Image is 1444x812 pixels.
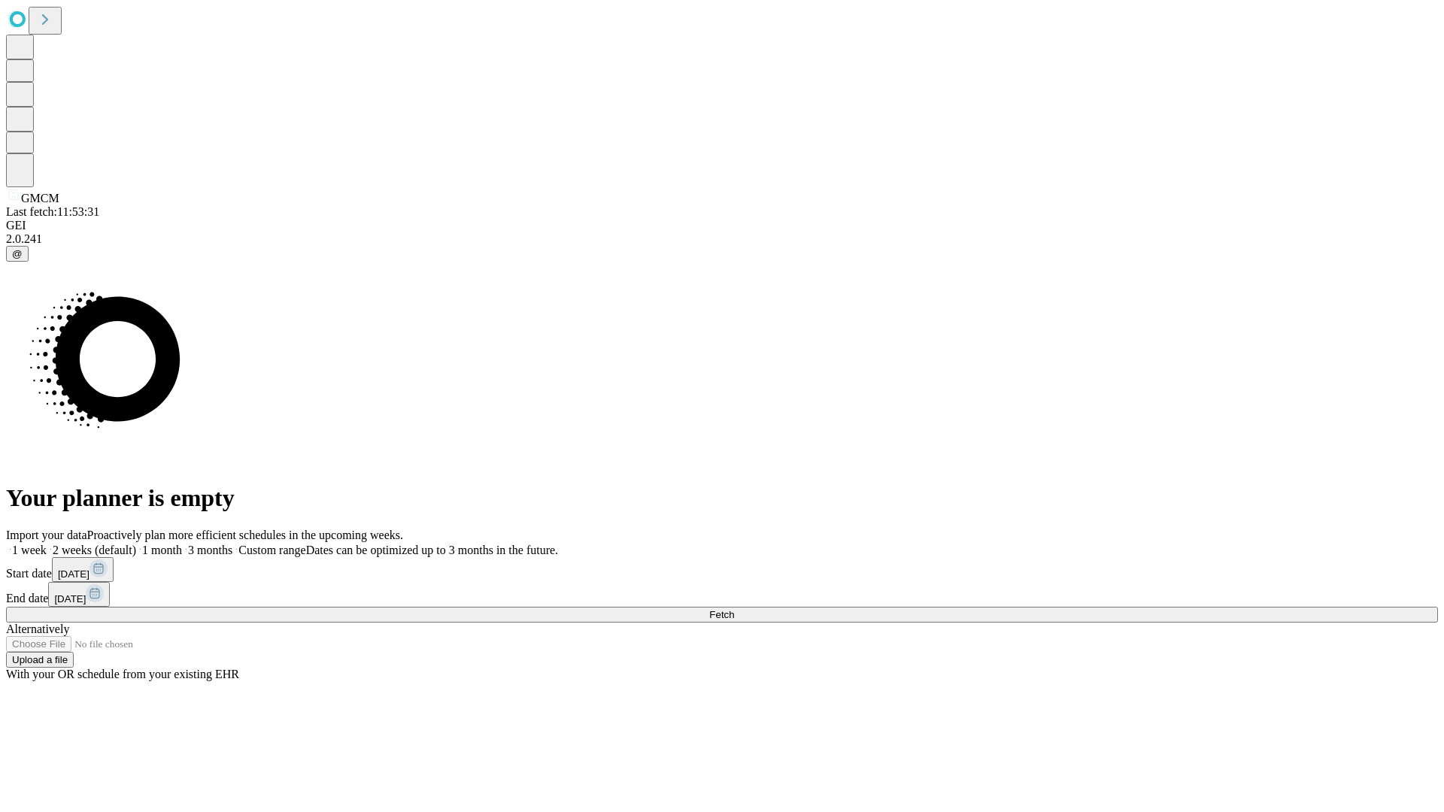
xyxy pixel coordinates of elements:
[306,544,558,556] span: Dates can be optimized up to 3 months in the future.
[6,652,74,668] button: Upload a file
[87,529,403,541] span: Proactively plan more efficient schedules in the upcoming weeks.
[6,557,1438,582] div: Start date
[58,568,89,580] span: [DATE]
[48,582,110,607] button: [DATE]
[6,219,1438,232] div: GEI
[6,246,29,262] button: @
[6,205,99,218] span: Last fetch: 11:53:31
[12,248,23,259] span: @
[188,544,232,556] span: 3 months
[238,544,305,556] span: Custom range
[6,484,1438,512] h1: Your planner is empty
[142,544,182,556] span: 1 month
[12,544,47,556] span: 1 week
[21,192,59,205] span: GMCM
[6,232,1438,246] div: 2.0.241
[6,582,1438,607] div: End date
[709,609,734,620] span: Fetch
[52,557,114,582] button: [DATE]
[6,623,69,635] span: Alternatively
[6,607,1438,623] button: Fetch
[53,544,136,556] span: 2 weeks (default)
[6,668,239,680] span: With your OR schedule from your existing EHR
[54,593,86,604] span: [DATE]
[6,529,87,541] span: Import your data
